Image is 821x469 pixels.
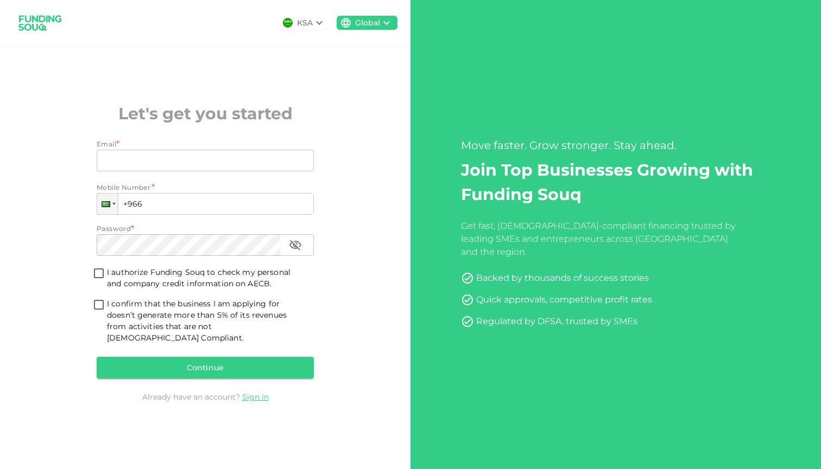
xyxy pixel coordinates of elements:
img: flag-sa.b9a346574cdc8950dd34b50780441f57.svg [283,18,293,28]
h2: Join Top Businesses Growing with Funding Souq [461,158,771,207]
div: Global [355,17,380,29]
div: KSA [297,17,313,29]
div: Quick approvals, competitive profit rates [476,293,652,306]
a: Sign in [242,392,269,402]
span: I confirm that the business I am applying for doesn’t generate more than 5% of its revenues from ... [107,298,305,344]
div: Get fast, [DEMOGRAPHIC_DATA]-compliant financing trusted by leading SMEs and entrepreneurs across... [461,220,740,259]
span: Email [97,140,116,148]
span: I authorize Funding Souq to check my personal and company credit information on AECB. [107,267,290,288]
h2: Let's get you started [97,101,314,126]
button: Continue [97,357,314,378]
span: shariahTandCAccepted [91,298,107,313]
img: logo [13,9,67,37]
span: termsConditionsForInvestmentsAccepted [91,267,107,281]
span: Password [97,224,131,233]
div: Move faster. Grow stronger. Stay ahead. [461,137,771,153]
div: Already have an account? [97,391,314,402]
input: email [97,150,302,171]
input: password [97,234,280,256]
div: Saudi Arabia: + 966 [97,194,118,214]
span: Mobile Number [97,182,150,193]
div: Regulated by DFSA, trusted by SMEs [476,315,637,328]
input: 1 (702) 123-4567 [97,193,314,215]
div: Backed by thousands of success stories [476,272,649,285]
